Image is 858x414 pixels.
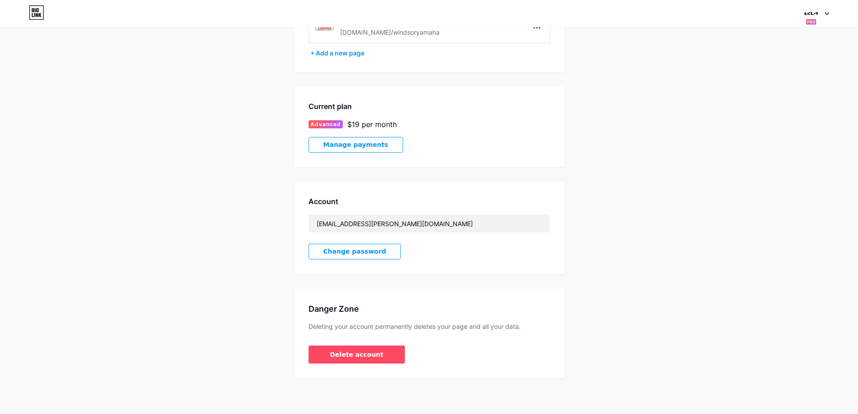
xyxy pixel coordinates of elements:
[323,141,388,149] span: Manage payments
[347,119,397,130] div: $19 per month
[309,244,401,259] button: Change password
[310,120,341,128] span: Advanced
[340,27,440,37] div: [DOMAIN_NAME]/windsoryamaha
[309,214,549,232] input: Email
[309,137,403,153] button: Manage payments
[330,350,384,359] span: Delete account
[309,101,550,112] div: Current plan
[309,346,405,364] button: Delete account
[310,49,550,58] div: + Add a new page
[803,5,820,22] img: Friday File
[309,196,550,207] div: Account
[309,322,550,331] div: Deleting your account permanently deletes your page and all your data.
[323,248,386,255] span: Change password
[309,303,550,315] div: Danger Zone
